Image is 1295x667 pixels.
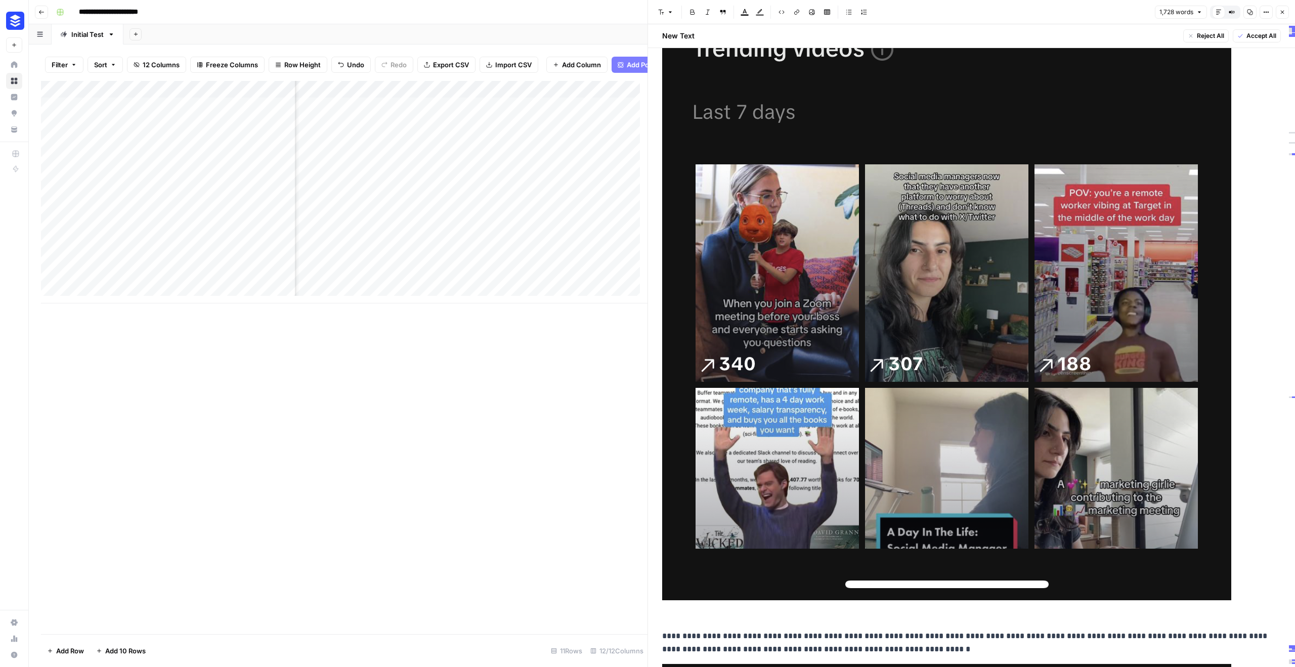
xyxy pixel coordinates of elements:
a: Settings [6,614,22,631]
span: Accept All [1246,31,1276,40]
span: Freeze Columns [206,60,258,70]
span: Reject All [1197,31,1224,40]
h2: New Text [662,31,695,41]
a: Browse [6,73,22,89]
button: Row Height [269,57,327,73]
button: Import CSV [480,57,538,73]
button: Add 10 Rows [90,643,152,659]
span: Add Row [56,646,84,656]
button: Undo [331,57,371,73]
a: Your Data [6,121,22,138]
span: 12 Columns [143,60,180,70]
div: Initial Test [71,29,104,39]
a: Opportunities [6,105,22,121]
button: Filter [45,57,83,73]
img: Buffer Logo [6,12,24,30]
button: Help + Support [6,647,22,663]
button: 12 Columns [127,57,186,73]
span: Add 10 Rows [105,646,146,656]
a: Initial Test [52,24,123,45]
button: Add Power Agent [612,57,688,73]
button: Sort [88,57,123,73]
span: 1,728 words [1159,8,1193,17]
span: Export CSV [433,60,469,70]
button: Freeze Columns [190,57,265,73]
button: Add Column [546,57,608,73]
button: Export CSV [417,57,476,73]
span: Import CSV [495,60,532,70]
button: Redo [375,57,413,73]
span: Redo [391,60,407,70]
div: 12/12 Columns [586,643,647,659]
a: Usage [6,631,22,647]
button: Reject All [1183,29,1229,42]
span: Add Power Agent [627,60,682,70]
button: Add Row [41,643,90,659]
span: Filter [52,60,68,70]
span: Undo [347,60,364,70]
a: Insights [6,89,22,105]
button: 1,728 words [1155,6,1207,19]
span: Sort [94,60,107,70]
div: 11 Rows [547,643,586,659]
button: Accept All [1233,29,1281,42]
button: Workspace: Buffer [6,8,22,33]
a: Home [6,57,22,73]
span: Row Height [284,60,321,70]
span: Add Column [562,60,601,70]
